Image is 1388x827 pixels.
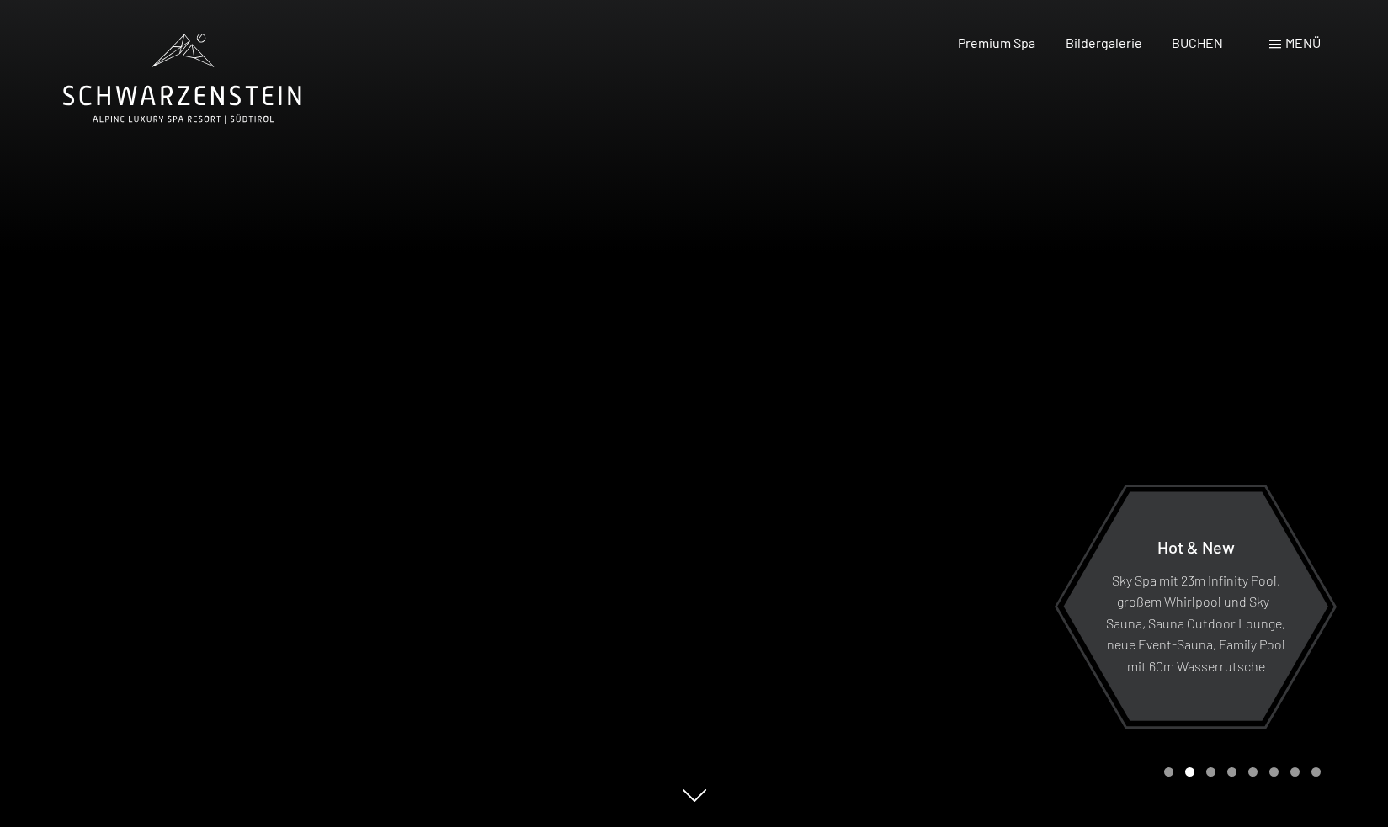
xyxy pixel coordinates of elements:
div: Carousel Page 5 [1248,767,1258,777]
div: Carousel Pagination [1158,767,1321,777]
a: Premium Spa [958,34,1035,50]
div: Carousel Page 8 [1311,767,1321,777]
span: Hot & New [1157,536,1235,556]
div: Carousel Page 3 [1206,767,1215,777]
span: Menü [1285,34,1321,50]
div: Carousel Page 4 [1227,767,1236,777]
a: Hot & New Sky Spa mit 23m Infinity Pool, großem Whirlpool und Sky-Sauna, Sauna Outdoor Lounge, ne... [1062,490,1329,722]
div: Carousel Page 1 [1164,767,1173,777]
p: Sky Spa mit 23m Infinity Pool, großem Whirlpool und Sky-Sauna, Sauna Outdoor Lounge, neue Event-S... [1104,569,1287,676]
div: Carousel Page 7 [1290,767,1300,777]
div: Carousel Page 2 (Current Slide) [1185,767,1194,777]
a: BUCHEN [1172,34,1223,50]
div: Carousel Page 6 [1269,767,1279,777]
a: Bildergalerie [1066,34,1142,50]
